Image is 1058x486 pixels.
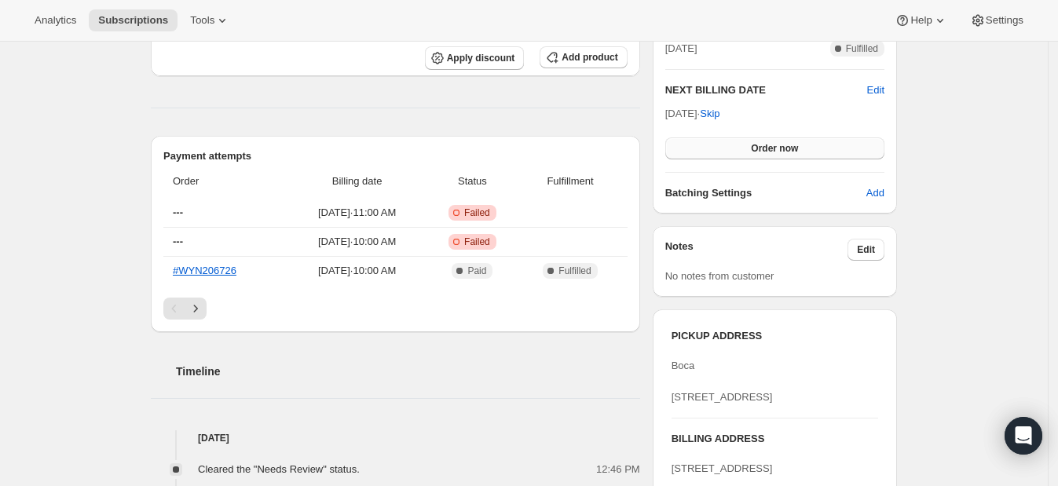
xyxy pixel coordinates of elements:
[522,174,617,189] span: Fulfillment
[25,9,86,31] button: Analytics
[292,205,423,221] span: [DATE] · 11:00 AM
[540,46,627,68] button: Add product
[292,234,423,250] span: [DATE] · 10:00 AM
[665,41,697,57] span: [DATE]
[672,360,773,403] span: Boca [STREET_ADDRESS]
[665,270,774,282] span: No notes from customer
[847,239,884,261] button: Edit
[432,174,514,189] span: Status
[190,14,214,27] span: Tools
[665,137,884,159] button: Order now
[846,42,878,55] span: Fulfilled
[665,239,848,261] h3: Notes
[910,14,932,27] span: Help
[425,46,525,70] button: Apply discount
[751,142,798,155] span: Order now
[1005,417,1042,455] div: Open Intercom Messenger
[464,206,490,219] span: Failed
[173,236,183,247] span: ---
[672,462,773,474] span: [STREET_ADDRESS]
[665,185,866,201] h6: Batching Settings
[89,9,178,31] button: Subscriptions
[292,263,423,279] span: [DATE] · 10:00 AM
[447,52,515,64] span: Apply discount
[464,236,490,248] span: Failed
[292,174,423,189] span: Billing date
[562,51,617,64] span: Add product
[467,265,486,277] span: Paid
[866,185,884,201] span: Add
[181,9,240,31] button: Tools
[857,181,894,206] button: Add
[163,164,287,199] th: Order
[885,9,957,31] button: Help
[176,364,640,379] h2: Timeline
[961,9,1033,31] button: Settings
[672,431,878,447] h3: BILLING ADDRESS
[857,243,875,256] span: Edit
[185,298,207,320] button: Next
[173,265,236,276] a: #WYN206726
[690,101,729,126] button: Skip
[163,298,628,320] nav: Pagination
[198,463,360,475] span: Cleared the "Needs Review" status.
[35,14,76,27] span: Analytics
[558,265,591,277] span: Fulfilled
[986,14,1023,27] span: Settings
[867,82,884,98] button: Edit
[672,328,878,344] h3: PICKUP ADDRESS
[151,430,640,446] h4: [DATE]
[596,462,640,477] span: 12:46 PM
[700,106,719,122] span: Skip
[98,14,168,27] span: Subscriptions
[173,206,183,218] span: ---
[163,148,628,164] h2: Payment attempts
[665,82,867,98] h2: NEXT BILLING DATE
[665,108,720,119] span: [DATE] ·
